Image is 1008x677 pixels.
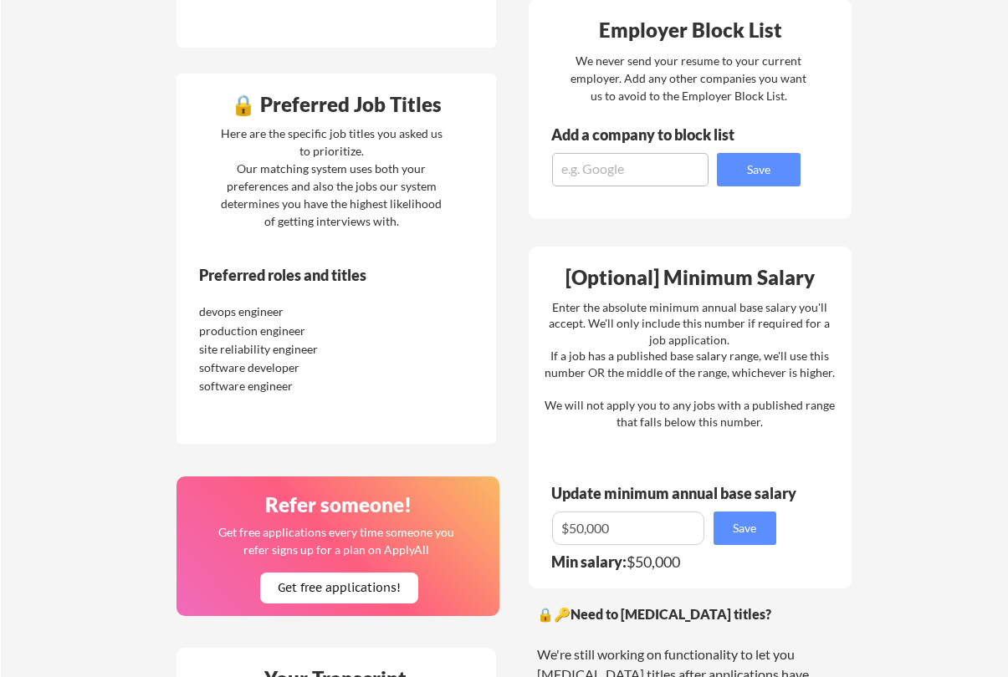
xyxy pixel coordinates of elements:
strong: Min salary: [551,552,627,571]
div: software engineer [199,378,376,394]
div: Update minimum annual base salary [551,486,802,501]
div: We never send your resume to your current employer. Add any other companies you want us to avoid ... [570,52,808,104]
div: Get free applications every time someone you refer signs up for a plan on ApplyAll [217,523,456,558]
button: Save [714,512,776,545]
button: Get free applications! [260,573,418,603]
div: software developer [199,359,376,376]
div: $50,000 [551,554,787,569]
div: Here are the specific job titles you asked us to prioritize. Our matching system uses both your p... [217,125,447,230]
div: devops engineer [199,303,376,320]
strong: Need to [MEDICAL_DATA] titles? [571,606,771,622]
div: site reliability engineer [199,341,376,358]
div: Employer Block List [535,20,847,40]
div: production engineer [199,323,376,339]
button: Save [717,153,801,186]
div: 🔒 Preferred Job Titles [181,94,492,115]
div: [Optional] Minimum Salary [535,267,846,288]
div: Preferred roles and titles [199,267,427,283]
input: E.g. $100,000 [552,512,704,545]
div: Add a company to block list [551,127,760,142]
div: Refer someone! [183,495,494,515]
div: Enter the absolute minimum annual base salary you'll accept. We'll only include this number if re... [545,299,835,430]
